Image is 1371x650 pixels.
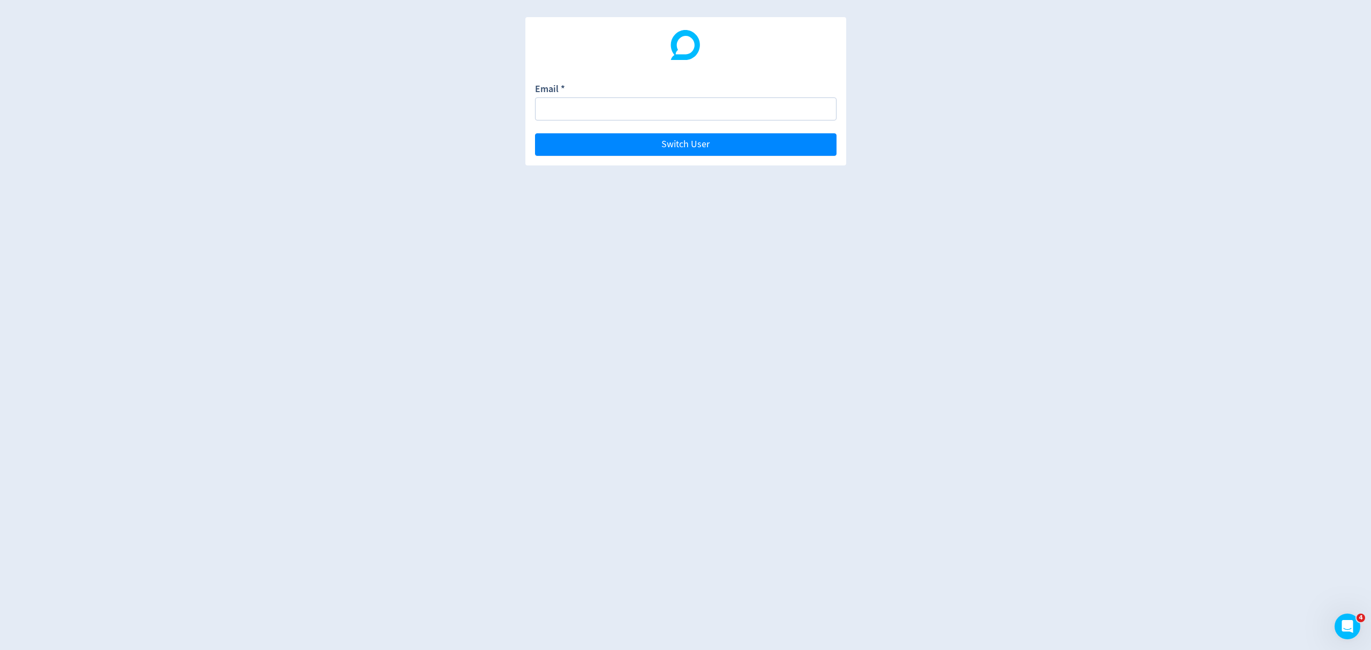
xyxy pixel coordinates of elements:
[1357,614,1365,622] span: 4
[535,133,837,156] button: Switch User
[671,30,700,60] img: Digivizer Logo
[661,140,710,149] span: Switch User
[535,82,565,97] label: Email *
[1335,614,1360,639] iframe: Intercom live chat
